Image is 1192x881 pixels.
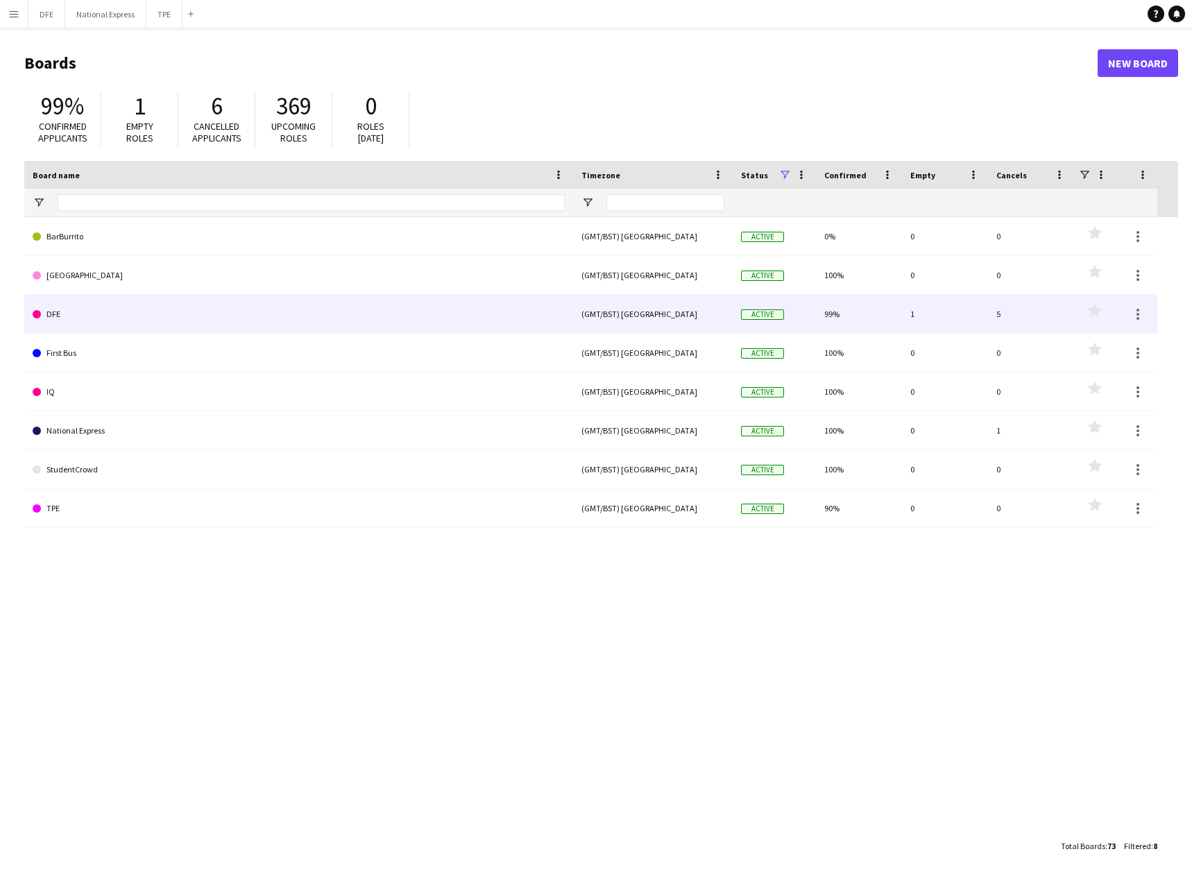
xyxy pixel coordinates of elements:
[816,217,902,255] div: 0%
[271,120,316,144] span: Upcoming roles
[573,450,733,488] div: (GMT/BST) [GEOGRAPHIC_DATA]
[816,450,902,488] div: 100%
[741,387,784,397] span: Active
[33,170,80,180] span: Board name
[606,194,724,211] input: Timezone Filter Input
[573,217,733,255] div: (GMT/BST) [GEOGRAPHIC_DATA]
[276,91,312,121] span: 369
[33,217,565,256] a: BarBurrito
[581,196,594,209] button: Open Filter Menu
[988,450,1074,488] div: 0
[24,53,1098,74] h1: Boards
[1061,832,1116,859] div: :
[126,120,153,144] span: Empty roles
[38,120,87,144] span: Confirmed applicants
[741,271,784,281] span: Active
[1124,841,1151,851] span: Filtered
[28,1,65,28] button: DFE
[134,91,146,121] span: 1
[146,1,182,28] button: TPE
[192,120,241,144] span: Cancelled applicants
[910,170,935,180] span: Empty
[581,170,620,180] span: Timezone
[902,217,988,255] div: 0
[1153,841,1157,851] span: 8
[741,504,784,514] span: Active
[33,489,565,528] a: TPE
[33,373,565,411] a: IQ
[741,170,768,180] span: Status
[741,309,784,320] span: Active
[211,91,223,121] span: 6
[902,489,988,527] div: 0
[988,334,1074,372] div: 0
[573,295,733,333] div: (GMT/BST) [GEOGRAPHIC_DATA]
[741,426,784,436] span: Active
[996,170,1027,180] span: Cancels
[816,489,902,527] div: 90%
[988,256,1074,294] div: 0
[65,1,146,28] button: National Express
[1061,841,1105,851] span: Total Boards
[816,373,902,411] div: 100%
[573,334,733,372] div: (GMT/BST) [GEOGRAPHIC_DATA]
[33,196,45,209] button: Open Filter Menu
[902,295,988,333] div: 1
[816,411,902,450] div: 100%
[1124,832,1157,859] div: :
[58,194,565,211] input: Board name Filter Input
[41,91,84,121] span: 99%
[988,295,1074,333] div: 5
[741,232,784,242] span: Active
[988,373,1074,411] div: 0
[816,334,902,372] div: 100%
[33,256,565,295] a: [GEOGRAPHIC_DATA]
[988,489,1074,527] div: 0
[365,91,377,121] span: 0
[33,334,565,373] a: First Bus
[988,217,1074,255] div: 0
[741,465,784,475] span: Active
[33,450,565,489] a: StudentCrowd
[824,170,867,180] span: Confirmed
[902,411,988,450] div: 0
[816,295,902,333] div: 99%
[573,373,733,411] div: (GMT/BST) [GEOGRAPHIC_DATA]
[902,256,988,294] div: 0
[1107,841,1116,851] span: 73
[988,411,1074,450] div: 1
[357,120,384,144] span: Roles [DATE]
[33,295,565,334] a: DFE
[816,256,902,294] div: 100%
[573,256,733,294] div: (GMT/BST) [GEOGRAPHIC_DATA]
[573,411,733,450] div: (GMT/BST) [GEOGRAPHIC_DATA]
[33,411,565,450] a: National Express
[902,373,988,411] div: 0
[902,450,988,488] div: 0
[1098,49,1178,77] a: New Board
[902,334,988,372] div: 0
[741,348,784,359] span: Active
[573,489,733,527] div: (GMT/BST) [GEOGRAPHIC_DATA]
